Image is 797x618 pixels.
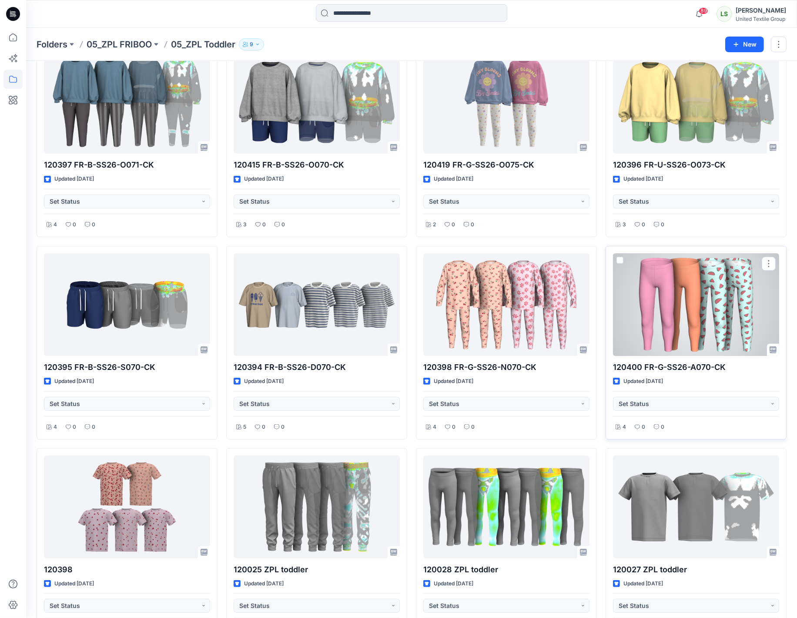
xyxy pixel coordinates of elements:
[234,361,400,373] p: 120394 FR-B-SS26-D070-CK
[234,564,400,576] p: 120025 ZPL toddler
[471,423,475,432] p: 0
[54,220,57,229] p: 4
[37,38,67,50] a: Folders
[244,579,284,588] p: Updated [DATE]
[642,220,645,229] p: 0
[725,37,764,52] button: New
[54,423,57,432] p: 4
[44,253,210,356] a: 120395 FR-B-SS26-S070-CK
[234,159,400,171] p: 120415 FR-B-SS26-O070-CK
[613,253,779,356] a: 120400 FR-G-SS26-A070-CK
[244,175,284,184] p: Updated [DATE]
[471,220,474,229] p: 0
[244,377,284,386] p: Updated [DATE]
[433,220,436,229] p: 2
[423,51,589,154] a: 120419 FR-G-SS26-O075-CK
[44,51,210,154] a: 120397 FR-B-SS26-O071-CK
[717,6,732,22] div: LS
[262,220,266,229] p: 0
[44,361,210,373] p: 120395 FR-B-SS26-S070-CK
[423,564,589,576] p: 120028 ZPL toddler
[87,38,152,50] a: 05_ZPL FRIBOO
[54,579,94,588] p: Updated [DATE]
[423,456,589,558] a: 120028 ZPL toddler
[44,159,210,171] p: 120397 FR-B-SS26-O071-CK
[250,40,253,49] p: 9
[281,220,285,229] p: 0
[661,423,664,432] p: 0
[699,7,708,14] span: 89
[44,456,210,558] a: 120398
[434,579,473,588] p: Updated [DATE]
[736,5,786,16] div: [PERSON_NAME]
[92,423,95,432] p: 0
[623,579,663,588] p: Updated [DATE]
[234,253,400,356] a: 120394 FR-B-SS26-D070-CK
[423,159,589,171] p: 120419 FR-G-SS26-O075-CK
[434,175,473,184] p: Updated [DATE]
[171,38,235,50] p: 05_ZPL Toddler
[452,423,455,432] p: 0
[623,220,626,229] p: 3
[623,175,663,184] p: Updated [DATE]
[434,377,473,386] p: Updated [DATE]
[262,423,265,432] p: 0
[73,423,76,432] p: 0
[661,220,664,229] p: 0
[623,423,626,432] p: 4
[54,175,94,184] p: Updated [DATE]
[613,51,779,154] a: 120396 FR-U-SS26-O073-CK
[73,220,76,229] p: 0
[92,220,95,229] p: 0
[736,16,786,22] div: United Textile Group
[239,38,264,50] button: 9
[433,423,436,432] p: 4
[234,51,400,154] a: 120415 FR-B-SS26-O070-CK
[613,564,779,576] p: 120027 ZPL toddler
[642,423,645,432] p: 0
[623,377,663,386] p: Updated [DATE]
[613,159,779,171] p: 120396 FR-U-SS26-O073-CK
[54,377,94,386] p: Updated [DATE]
[44,564,210,576] p: 120398
[423,253,589,356] a: 120398 FR-G-SS26-N070-CK
[423,361,589,373] p: 120398 FR-G-SS26-N070-CK
[452,220,455,229] p: 0
[243,423,246,432] p: 5
[281,423,285,432] p: 0
[613,361,779,373] p: 120400 FR-G-SS26-A070-CK
[243,220,247,229] p: 3
[234,456,400,558] a: 120025 ZPL toddler
[613,456,779,558] a: 120027 ZPL toddler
